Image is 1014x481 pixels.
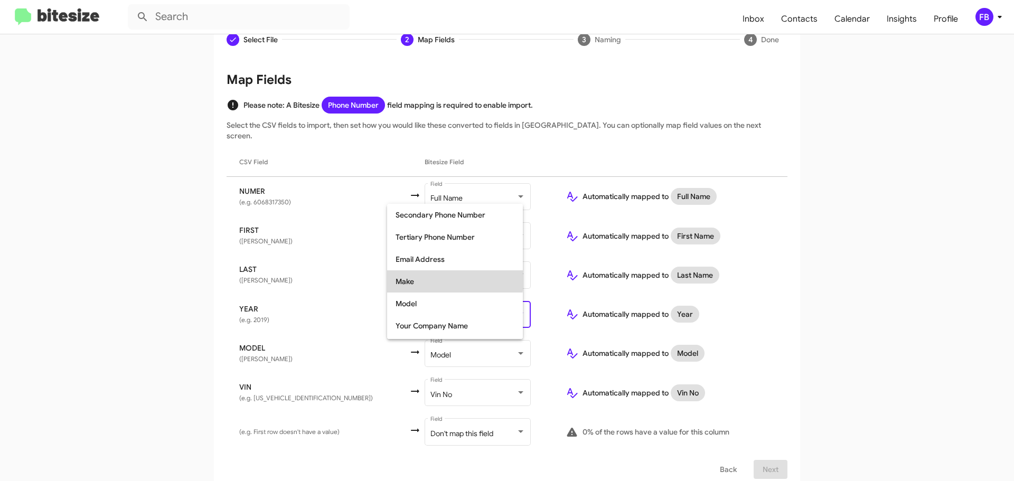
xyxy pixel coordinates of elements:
span: Your Company Name [396,315,514,337]
span: Tertiary Phone Number [396,226,514,248]
span: Secondary Phone Number [396,204,514,226]
span: Model [396,293,514,315]
span: Make [396,270,514,293]
span: Route Responses To This User [396,337,514,359]
span: Email Address [396,248,514,270]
